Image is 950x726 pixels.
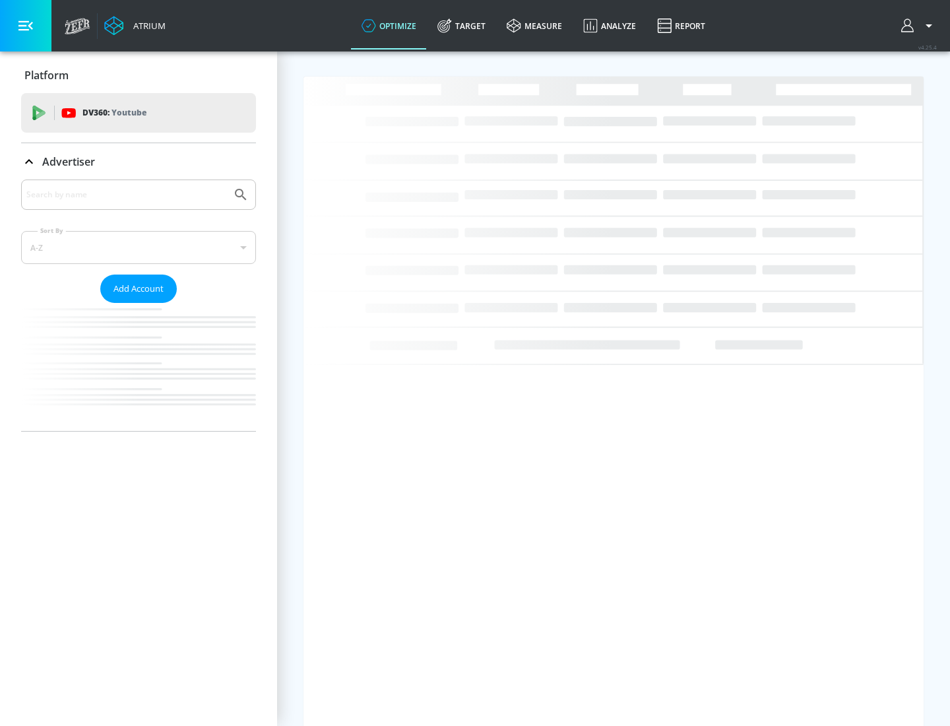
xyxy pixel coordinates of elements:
[647,2,716,49] a: Report
[26,186,226,203] input: Search by name
[21,180,256,431] div: Advertiser
[100,275,177,303] button: Add Account
[128,20,166,32] div: Atrium
[918,44,937,51] span: v 4.25.4
[38,226,66,235] label: Sort By
[24,68,69,82] p: Platform
[21,57,256,94] div: Platform
[21,143,256,180] div: Advertiser
[113,281,164,296] span: Add Account
[21,303,256,431] nav: list of Advertiser
[111,106,146,119] p: Youtube
[42,154,95,169] p: Advertiser
[21,231,256,264] div: A-Z
[82,106,146,120] p: DV360:
[104,16,166,36] a: Atrium
[573,2,647,49] a: Analyze
[351,2,427,49] a: optimize
[21,93,256,133] div: DV360: Youtube
[496,2,573,49] a: measure
[427,2,496,49] a: Target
